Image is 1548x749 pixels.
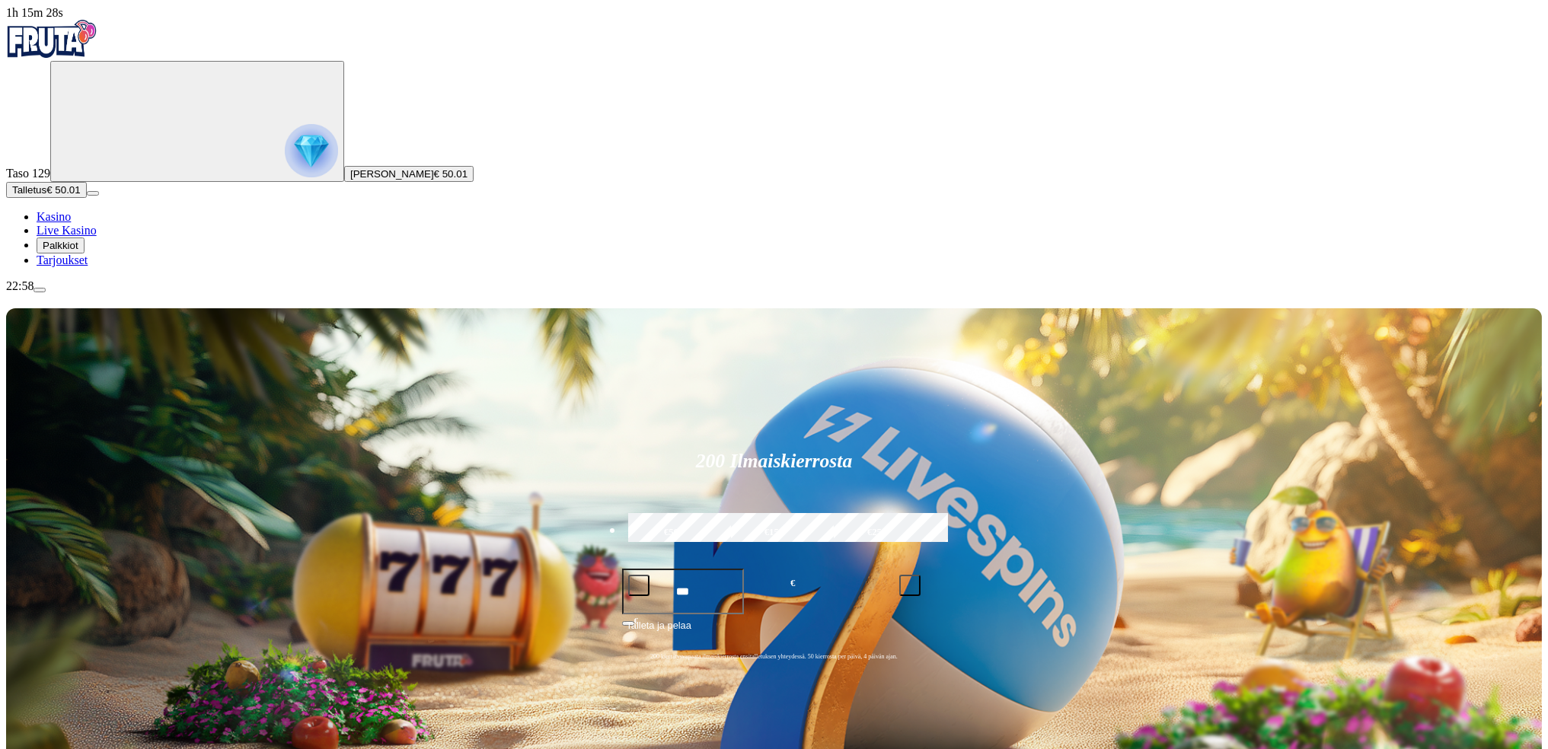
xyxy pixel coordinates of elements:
[634,616,639,625] span: €
[6,6,63,19] span: user session time
[434,168,468,180] span: € 50.01
[622,617,927,646] button: Talleta ja pelaa
[37,224,97,237] a: Live Kasino
[727,511,822,555] label: €150
[790,576,795,591] span: €
[50,61,344,182] button: reward progress
[350,168,434,180] span: [PERSON_NAME]
[899,575,921,596] button: plus icon
[6,210,1542,267] nav: Main menu
[6,20,97,58] img: Fruta
[46,184,80,196] span: € 50.01
[6,182,87,198] button: Talletusplus icon€ 50.01
[37,237,85,253] button: Palkkiot
[6,279,34,292] span: 22:58
[6,47,97,60] a: Fruta
[830,511,924,555] label: €250
[43,240,78,251] span: Palkkiot
[344,166,474,182] button: [PERSON_NAME]€ 50.01
[285,124,338,177] img: reward progress
[624,511,719,555] label: €50
[6,20,1542,267] nav: Primary
[627,618,691,645] span: Talleta ja pelaa
[628,575,650,596] button: minus icon
[6,167,50,180] span: Taso 129
[87,191,99,196] button: menu
[37,253,88,266] a: Tarjoukset
[12,184,46,196] span: Talletus
[34,288,46,292] button: menu
[37,210,71,223] a: Kasino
